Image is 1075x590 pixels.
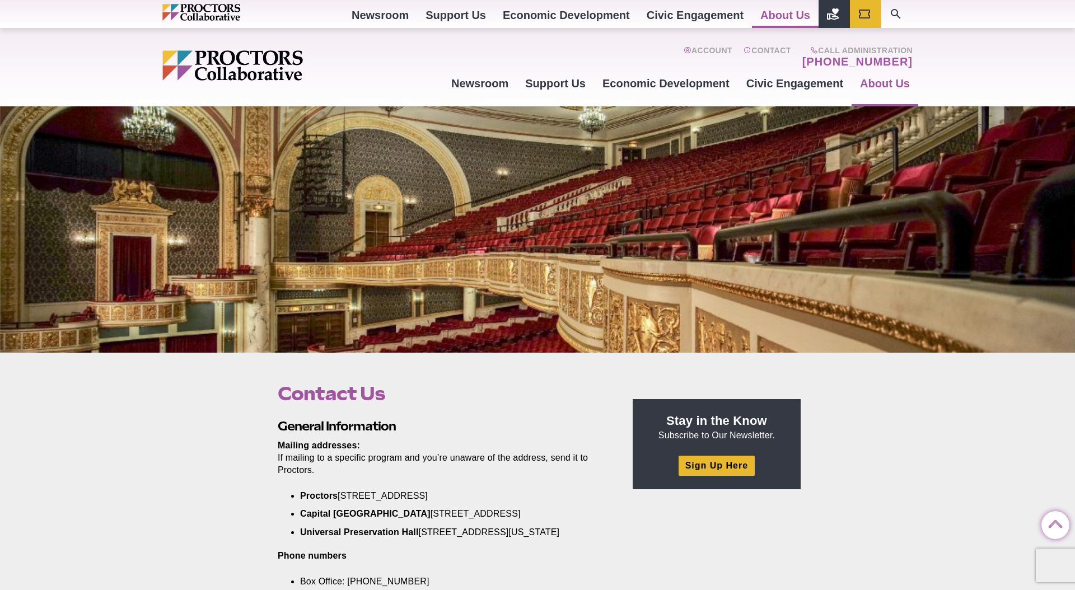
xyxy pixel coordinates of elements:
img: Proctors logo [162,50,389,81]
b: Phone numbers [278,551,347,560]
strong: Proctors [300,491,338,500]
a: Civic Engagement [738,68,852,99]
a: Economic Development [594,68,738,99]
h1: Contact Us [278,383,607,404]
li: [STREET_ADDRESS] [300,508,590,520]
li: [STREET_ADDRESS][US_STATE] [300,526,590,539]
p: Subscribe to Our Newsletter. [646,413,787,442]
li: [STREET_ADDRESS] [300,490,590,502]
a: About Us [852,68,918,99]
a: Sign Up Here [679,456,755,475]
strong: Universal Preservation Hall [300,527,419,537]
strong: Stay in the Know [666,414,767,428]
a: Contact [744,46,791,68]
p: If mailing to a specific program and you’re unaware of the address, send it to Proctors. [278,439,607,476]
strong: Capital [GEOGRAPHIC_DATA] [300,509,431,518]
a: Back to Top [1041,512,1064,534]
h2: General Information [278,418,607,435]
a: Support Us [517,68,594,99]
strong: Mailing addresses: [278,441,360,450]
a: [PHONE_NUMBER] [802,55,913,68]
a: Newsroom [443,68,517,99]
a: Account [684,46,732,68]
span: Call Administration [799,46,913,55]
li: Box Office: [PHONE_NUMBER] [300,575,590,588]
img: Proctors logo [162,4,288,21]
